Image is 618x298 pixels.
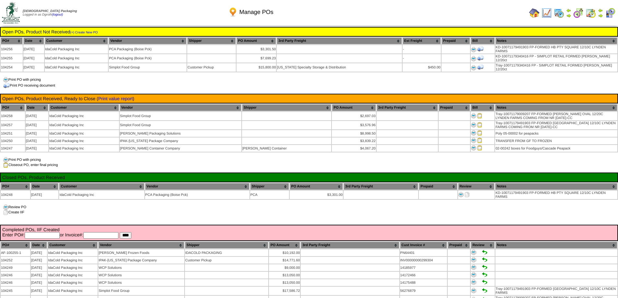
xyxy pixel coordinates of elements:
td: Open POs, Product Received, Ready to Close ( ) [2,96,616,101]
td: - [403,45,441,54]
th: Prepaid [442,37,470,44]
td: IdaCold Packaging Inc [59,191,144,199]
img: Print [458,192,464,197]
div: $8,998.50 [332,132,375,136]
img: Print [471,47,476,52]
span: Manage POs [239,9,273,16]
td: Closed POs, Product Received [2,174,616,180]
td: IdaCold Packaging Inc [48,257,98,264]
td: TRANSFER FROM GF TO FROZEN [495,137,617,144]
img: arrowright.gif [566,13,571,18]
td: 104255 [1,54,23,63]
th: Customer [59,183,144,190]
th: PO Amount [290,183,343,190]
td: Completed POs, IIF Created [2,227,616,239]
td: [DATE] [26,121,49,129]
img: print.gif [3,205,8,210]
img: Print [471,113,476,118]
td: [PERSON_NAME] Frozen Foods [98,249,184,256]
img: Print [471,130,476,136]
img: Print [471,56,476,61]
td: PCA Packaging (Boise Pck) [145,191,249,199]
span: Logged in as Dgroth [23,9,77,17]
img: Print [471,250,476,255]
td: IdaCold Packaging Inc [49,145,119,152]
img: Create IIF [465,192,470,197]
th: 3rd Party Freight [301,242,399,249]
th: Shipper [242,104,331,111]
td: [DATE] [23,54,44,63]
th: Shipper [250,183,289,190]
th: Customer [49,104,119,111]
td: [DATE] [23,45,44,54]
td: Simplot Food Group [109,63,187,72]
td: IdaCold Packaging Inc [49,112,119,120]
img: calendarblend.gif [573,8,584,18]
div: $2,697.03 [332,114,375,118]
td: IdaCold Packaging Inc [45,63,108,72]
td: [DATE] [31,287,47,295]
td: Tray-10071179009207 FP-FORMED [PERSON_NAME] OVAL 12/20C LYNDEN FARMS COMING FROM NR [DATE]-CC [495,112,617,120]
th: Prepaid [419,183,457,190]
img: zoroco-logo-small.webp [2,2,20,24]
img: Print Receiving Document [477,64,484,70]
th: PO# [1,242,30,249]
td: [DATE] [31,272,47,279]
div: $3,301.00 [290,193,343,197]
td: PCA Packaging (Boise Pck) [109,45,187,54]
td: 104257 [1,121,25,129]
img: Close PO [477,145,482,150]
img: Set to Handled [482,265,487,270]
td: Tray-10071179491903 FP-FORMED [GEOGRAPHIC_DATA] 12/10C LYNDEN FARMS COMING FROM NR [DATE]-CC [495,121,617,129]
td: [DATE] [31,191,59,199]
img: Print [471,288,476,293]
div: $3,301.50 [237,47,276,51]
td: Customer Pickup [187,63,236,72]
td: [DATE] [26,145,49,152]
img: Set to Handled [482,272,487,277]
td: IdaCold Packaging Inc [49,130,119,137]
th: Date [23,37,44,44]
div: $4,067.20 [332,147,375,150]
td: AF-100255-1 [1,249,30,256]
th: Notes [495,242,617,249]
td: [PERSON_NAME] Container [242,145,331,152]
td: IdaCold Packaging Inc [48,249,98,256]
img: arrowleft.gif [566,8,571,13]
th: 3rd Party Freight [277,37,402,44]
td: Simplot Food Group [120,121,241,129]
img: Print [471,65,476,70]
img: Set to Handled [482,288,487,293]
th: 3rd Party Freight [377,104,438,111]
td: KD-10071179491903 FP-FORMED HB PTY SQUARE 12/10C LYNDEN FARMS [495,191,617,199]
td: IdaCold Packaging Inc [48,272,98,279]
td: IPAK-[US_STATE] Package Company [120,137,241,144]
img: calendarinout.gif [586,8,596,18]
th: Shipper [185,242,268,249]
div: $10,192.00 [269,251,300,255]
img: truck.png [3,82,10,89]
a: (logout) [52,13,63,17]
img: Print [471,272,476,277]
img: clipboard.gif [3,162,8,168]
td: 104246 [1,272,30,279]
td: [DATE] [26,130,49,137]
th: Bill [471,37,495,44]
td: Poly 05-00002 for peapacks [495,130,617,137]
th: PO Amount [236,37,276,44]
td: 104252 [1,257,30,264]
img: arrowright.gif [598,13,603,18]
td: PCA [250,191,289,199]
img: Close PO [477,122,482,127]
img: arrowleft.gif [598,8,603,13]
td: IdaCold Packaging Inc [48,287,98,295]
th: Vendor [120,104,241,111]
td: PCA Packaging (Boise Pck) [109,54,187,63]
th: Notes [495,104,617,111]
th: Shipper [187,37,236,44]
img: Print [471,257,476,262]
td: IdaCold Packaging Inc [48,279,98,286]
td: IdaCold Packaging Inc [49,137,119,144]
img: Set to Handled [482,257,487,262]
img: Set to Handled [482,280,487,285]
